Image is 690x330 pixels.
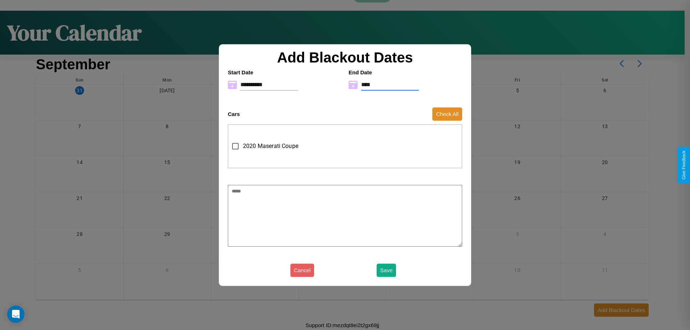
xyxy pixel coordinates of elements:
[228,111,240,117] h4: Cars
[681,150,686,180] div: Give Feedback
[224,50,466,66] h2: Add Blackout Dates
[228,69,341,75] h4: Start Date
[7,306,24,323] div: Open Intercom Messenger
[243,142,298,150] span: 2020 Maserati Coupe
[377,264,396,277] button: Save
[290,264,314,277] button: Cancel
[349,69,462,75] h4: End Date
[432,107,462,121] button: Check All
